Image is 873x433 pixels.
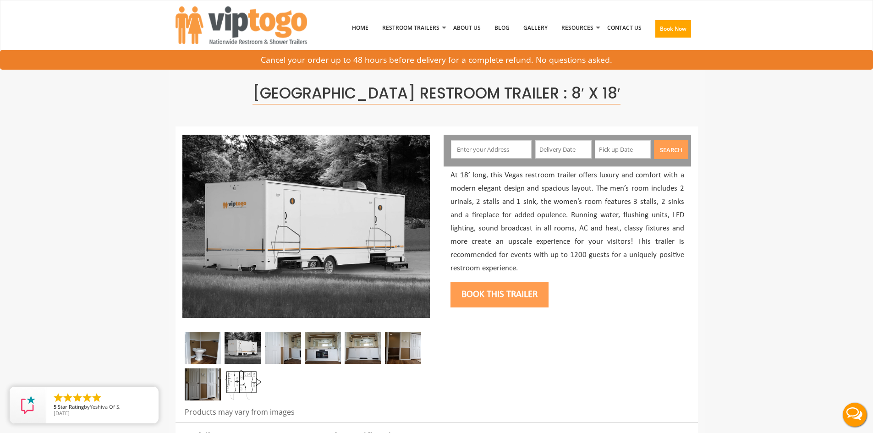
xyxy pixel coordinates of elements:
img: Review Rating [19,396,37,414]
span: 5 [54,403,56,410]
button: Book Now [655,20,691,38]
span: [DATE] [54,410,70,417]
img: An inside view of the eight station vegas sinks and mirrors [345,332,381,364]
a: About Us [446,4,488,52]
img: Floor Plan of 8 station restroom with sink and toilet [225,368,261,400]
li:  [62,392,73,403]
button: Live Chat [836,396,873,433]
li:  [53,392,64,403]
button: Book this trailer [450,282,549,307]
img: Inside view of eight station vegas [385,332,421,364]
li:  [82,392,93,403]
div: Products may vary from images [182,407,430,422]
span: Star Rating [58,403,84,410]
a: Gallery [516,4,555,52]
img: Inside view of eight station vegas [265,332,301,364]
img: an image of sinks fireplace of eight station vegas [305,332,341,364]
a: Restroom Trailers [375,4,446,52]
span: Yeshiva Of S. [90,403,121,410]
img: An image of 8 station shower outside view [225,332,261,364]
li:  [72,392,83,403]
p: At 18’ long, this Vegas restroom trailer offers luxury and comfort with a modern elegant design a... [450,169,684,275]
a: Book Now [648,4,698,57]
img: Eight station vegas doors [185,368,221,400]
input: Enter your Address [451,140,532,159]
a: Blog [488,4,516,52]
li:  [91,392,102,403]
img: An image of 8 station shower outside view [182,135,430,318]
button: Search [654,140,688,159]
span: [GEOGRAPHIC_DATA] Restroom Trailer : 8′ x 18′ [253,82,620,104]
input: Pick up Date [595,140,651,159]
span: by [54,404,151,411]
a: Resources [555,4,600,52]
img: VIPTOGO [176,6,307,44]
a: Home [345,4,375,52]
input: Delivery Date [535,140,592,159]
img: An image of eight station vegas stall [185,332,221,364]
a: Contact Us [600,4,648,52]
